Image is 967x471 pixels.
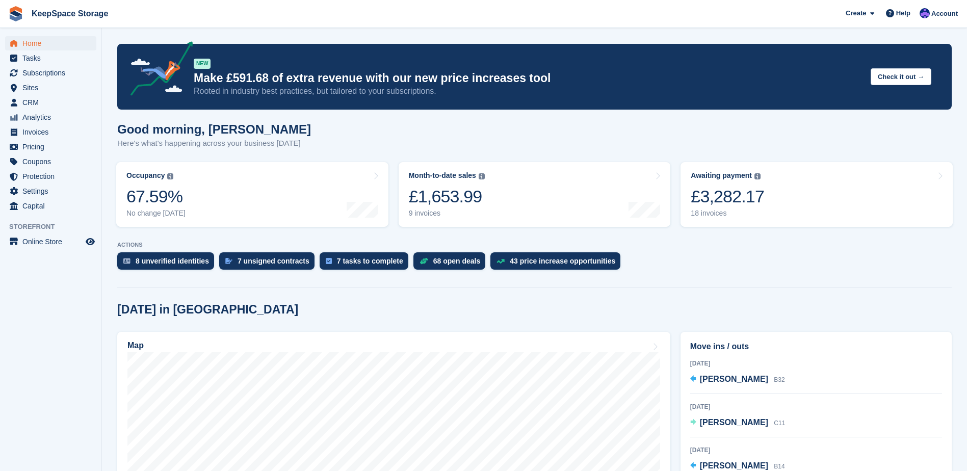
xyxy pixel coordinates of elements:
span: C11 [774,420,785,427]
a: [PERSON_NAME] B32 [690,373,785,386]
a: Awaiting payment £3,282.17 18 invoices [681,162,953,227]
span: Coupons [22,154,84,169]
a: 7 tasks to complete [320,252,413,275]
a: [PERSON_NAME] C11 [690,416,786,430]
div: 68 open deals [433,257,481,265]
img: price_increase_opportunities-93ffe204e8149a01c8c9dc8f82e8f89637d9d84a8eef4429ea346261dce0b2c0.svg [496,259,505,264]
span: Tasks [22,51,84,65]
span: Help [896,8,910,18]
div: 9 invoices [409,209,485,218]
a: menu [5,66,96,80]
div: 7 tasks to complete [337,257,403,265]
img: stora-icon-8386f47178a22dfd0bd8f6a31ec36ba5ce8667c1dd55bd0f319d3a0aa187defe.svg [8,6,23,21]
a: 68 open deals [413,252,491,275]
img: deal-1b604bf984904fb50ccaf53a9ad4b4a5d6e5aea283cecdc64d6e3604feb123c2.svg [420,257,428,265]
div: £3,282.17 [691,186,764,207]
a: Occupancy 67.59% No change [DATE] [116,162,388,227]
span: Storefront [9,222,101,232]
a: 7 unsigned contracts [219,252,320,275]
p: Here's what's happening across your business [DATE] [117,138,311,149]
a: menu [5,51,96,65]
span: Home [22,36,84,50]
span: CRM [22,95,84,110]
div: Occupancy [126,171,165,180]
span: Protection [22,169,84,184]
span: Create [846,8,866,18]
span: Capital [22,199,84,213]
div: Month-to-date sales [409,171,476,180]
button: Check it out → [871,68,931,85]
a: 8 unverified identities [117,252,219,275]
div: [DATE] [690,446,942,455]
h2: Move ins / outs [690,341,942,353]
div: [DATE] [690,402,942,411]
a: menu [5,154,96,169]
p: Make £591.68 of extra revenue with our new price increases tool [194,71,863,86]
span: Sites [22,81,84,95]
img: verify_identity-adf6edd0f0f0b5bbfe63781bf79b02c33cf7c696d77639b501bdc392416b5a36.svg [123,258,130,264]
a: menu [5,184,96,198]
img: task-75834270c22a3079a89374b754ae025e5fb1db73e45f91037f5363f120a921f8.svg [326,258,332,264]
span: [PERSON_NAME] [700,375,768,383]
span: [PERSON_NAME] [700,461,768,470]
div: NEW [194,59,211,69]
h2: Map [127,341,144,350]
span: Account [931,9,958,19]
span: Invoices [22,125,84,139]
div: No change [DATE] [126,209,186,218]
span: [PERSON_NAME] [700,418,768,427]
p: Rooted in industry best practices, but tailored to your subscriptions. [194,86,863,97]
a: Preview store [84,235,96,248]
a: KeepSpace Storage [28,5,112,22]
img: icon-info-grey-7440780725fd019a000dd9b08b2336e03edf1995a4989e88bcd33f0948082b44.svg [167,173,173,179]
a: 43 price increase opportunities [490,252,625,275]
a: menu [5,95,96,110]
span: Settings [22,184,84,198]
a: menu [5,81,96,95]
span: Online Store [22,234,84,249]
div: Awaiting payment [691,171,752,180]
a: menu [5,169,96,184]
h2: [DATE] in [GEOGRAPHIC_DATA] [117,303,298,317]
img: Chloe Clark [920,8,930,18]
h1: Good morning, [PERSON_NAME] [117,122,311,136]
a: menu [5,36,96,50]
span: Pricing [22,140,84,154]
a: menu [5,110,96,124]
div: 8 unverified identities [136,257,209,265]
div: [DATE] [690,359,942,368]
a: menu [5,125,96,139]
img: price-adjustments-announcement-icon-8257ccfd72463d97f412b2fc003d46551f7dbcb40ab6d574587a9cd5c0d94... [122,41,193,99]
a: menu [5,199,96,213]
div: 18 invoices [691,209,764,218]
a: Month-to-date sales £1,653.99 9 invoices [399,162,671,227]
img: contract_signature_icon-13c848040528278c33f63329250d36e43548de30e8caae1d1a13099fd9432cc5.svg [225,258,232,264]
a: menu [5,234,96,249]
img: icon-info-grey-7440780725fd019a000dd9b08b2336e03edf1995a4989e88bcd33f0948082b44.svg [479,173,485,179]
div: £1,653.99 [409,186,485,207]
span: B32 [774,376,785,383]
div: 43 price increase opportunities [510,257,615,265]
p: ACTIONS [117,242,952,248]
a: menu [5,140,96,154]
span: Analytics [22,110,84,124]
div: 7 unsigned contracts [238,257,309,265]
span: B14 [774,463,785,470]
img: icon-info-grey-7440780725fd019a000dd9b08b2336e03edf1995a4989e88bcd33f0948082b44.svg [754,173,761,179]
div: 67.59% [126,186,186,207]
span: Subscriptions [22,66,84,80]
